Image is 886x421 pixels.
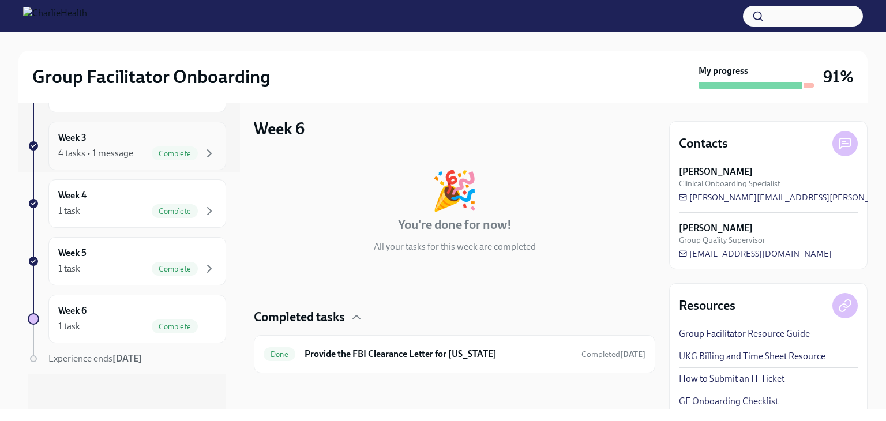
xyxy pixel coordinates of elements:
[305,348,572,360] h6: Provide the FBI Clearance Letter for [US_STATE]
[679,222,753,235] strong: [PERSON_NAME]
[152,322,198,331] span: Complete
[152,149,198,158] span: Complete
[679,328,810,340] a: Group Facilitator Resource Guide
[28,237,226,285] a: Week 51 taskComplete
[620,349,645,359] strong: [DATE]
[58,131,87,144] h6: Week 3
[581,349,645,360] span: July 30th, 2025 14:42
[431,171,478,209] div: 🎉
[679,297,735,314] h4: Resources
[374,240,536,253] p: All your tasks for this week are completed
[679,350,825,363] a: UKG Billing and Time Sheet Resource
[28,179,226,228] a: Week 41 taskComplete
[28,122,226,170] a: Week 34 tasks • 1 messageComplete
[58,205,80,217] div: 1 task
[48,353,142,364] span: Experience ends
[28,295,226,343] a: Week 61 taskComplete
[679,135,728,152] h4: Contacts
[58,147,133,160] div: 4 tasks • 1 message
[679,373,784,385] a: How to Submit an IT Ticket
[264,350,295,359] span: Done
[152,265,198,273] span: Complete
[581,349,645,359] span: Completed
[679,395,778,408] a: GF Onboarding Checklist
[679,166,753,178] strong: [PERSON_NAME]
[699,65,748,77] strong: My progress
[58,247,87,260] h6: Week 5
[679,248,832,260] a: [EMAIL_ADDRESS][DOMAIN_NAME]
[152,207,198,216] span: Complete
[58,320,80,333] div: 1 task
[398,216,512,234] h4: You're done for now!
[58,305,87,317] h6: Week 6
[254,309,345,326] h4: Completed tasks
[254,309,655,326] div: Completed tasks
[112,353,142,364] strong: [DATE]
[264,345,645,363] a: DoneProvide the FBI Clearance Letter for [US_STATE]Completed[DATE]
[679,178,780,189] span: Clinical Onboarding Specialist
[823,66,854,87] h3: 91%
[58,262,80,275] div: 1 task
[58,189,87,202] h6: Week 4
[679,235,765,246] span: Group Quality Supervisor
[254,118,305,139] h3: Week 6
[32,65,271,88] h2: Group Facilitator Onboarding
[23,7,87,25] img: CharlieHealth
